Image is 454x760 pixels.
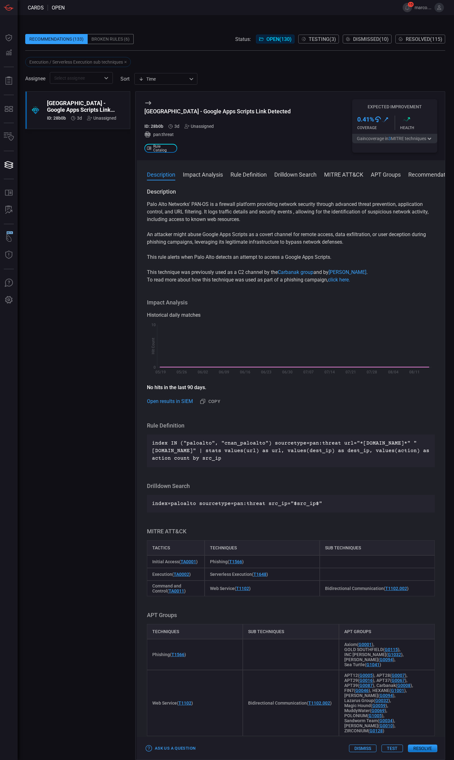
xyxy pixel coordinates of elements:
span: Execution ( ) [152,572,191,577]
a: TA0001 [181,559,196,564]
button: Inventory [1,129,16,145]
a: T1566 [172,652,184,657]
a: TA0011 [169,588,184,593]
p: index=paloalto sourcetype=pan:threat src_ip="$src_ip$" [152,500,430,508]
button: Gaincoverage in3MITRE techniques [352,134,437,143]
span: Initial Access ( ) [152,559,198,564]
h5: ID: 28b0b [47,116,66,121]
span: Dismissed ( 10 ) [353,36,389,42]
div: Recommendations (133) [25,34,88,44]
span: [PERSON_NAME] ( ) [344,693,394,698]
button: Drilldown Search [274,170,317,178]
text: 10 [151,323,156,327]
span: Bidirectional Communication ( ) [325,586,409,591]
a: G1032 [388,652,401,657]
span: Serverless Execution ( ) [210,572,268,577]
a: G0001 [358,642,372,647]
span: Aug 19, 2025 8:57 AM [174,124,179,129]
button: Dismissed(10) [343,35,392,43]
span: APT12 ( ) [344,673,374,678]
a: G0046 [355,688,369,693]
p: To read more about how this technique was used as part of a phishing campaign, [147,276,435,284]
button: ALERT ANALYSIS [1,202,16,218]
text: 07/14 [324,370,335,374]
a: G1005 [369,713,382,718]
span: INC [PERSON_NAME] ( ) [344,652,403,657]
span: Magic Hound ( ) [344,703,387,708]
button: MITRE - Detection Posture [1,101,16,116]
p: Palo Alto Networks' PAN-OS is a firewall platform providing network security through advanced thr... [147,201,435,223]
button: Copy [198,396,223,407]
span: Status: [235,36,251,42]
span: APT39 ( ) [344,683,374,688]
h3: Impact Analysis [147,299,435,306]
text: Hit Count [151,338,155,354]
h3: Drilldown Search [147,482,435,490]
button: Resolve [408,745,437,752]
div: Execution / Serverless Execution sub techniques [29,60,123,65]
a: G0069 [371,708,385,713]
span: Command and Control ( ) [152,583,199,593]
a: T1566 [229,559,242,564]
a: T1102 [178,700,191,706]
button: Detections [1,45,16,60]
div: Health [400,126,438,130]
a: G0087 [359,683,373,688]
button: Reports [1,73,16,88]
text: 06/23 [261,370,271,374]
div: Time [139,76,187,82]
span: [PERSON_NAME] ( ) [344,657,394,662]
span: Axiom ( ) [344,642,373,647]
a: G0094 [380,657,393,662]
span: 15 [408,2,414,7]
div: Techniques [147,624,243,639]
label: sort [120,76,130,82]
a: G0034 [379,718,393,723]
text: 06/16 [240,370,250,374]
div: Unassigned [184,124,214,129]
div: Coverage [357,126,395,130]
div: Tactics [147,540,205,555]
a: G0016 [359,678,373,683]
span: Open ( 130 ) [266,36,292,42]
span: Lazarus Group ( ) [344,698,390,703]
text: 08/11 [409,370,420,374]
div: APT Groups [339,624,435,639]
span: MuddyWater ( ) [344,708,386,713]
a: Open results in SIEM [147,398,193,405]
span: Web Service ( ) [152,700,193,706]
span: Testing ( 3 ) [309,36,336,42]
button: Open(130) [256,35,294,43]
span: Phishing ( ) [210,559,244,564]
a: G0007 [392,673,405,678]
a: G0115 [385,647,398,652]
span: FIN7 ( ) [344,688,370,693]
text: 06/30 [282,370,293,374]
span: Assignee [25,76,45,82]
span: Phishing ( ) [152,652,186,657]
span: APT37 ( ) [376,678,406,683]
a: G0094 [380,693,393,698]
span: Cards [28,5,44,11]
text: 08/04 [388,370,399,374]
button: Ask Us a Question [144,744,197,753]
button: Rule Catalog [1,185,16,201]
button: Recommendation [408,170,453,178]
a: G0067 [392,678,405,683]
span: POLONIUM ( ) [344,713,383,718]
div: Broken Rules (6) [88,34,134,44]
button: Dismiss [349,745,376,752]
span: APT28 ( ) [376,673,406,678]
a: T1102 [236,586,249,591]
button: Open [102,74,111,82]
div: Palo Alto - Google Apps Scripts Link Detected [144,108,291,115]
span: Bidirectional Communication ( ) [248,700,332,706]
div: Sub techniques [243,624,339,639]
button: Ask Us A Question [1,275,16,291]
h5: ID: 28b0b [144,124,163,129]
span: Sandworm Team ( ) [344,718,394,723]
text: 0 [154,365,156,370]
a: G0010 [380,723,393,728]
h3: 0.41 % [357,116,374,123]
span: [PERSON_NAME] ( ) [344,723,394,728]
